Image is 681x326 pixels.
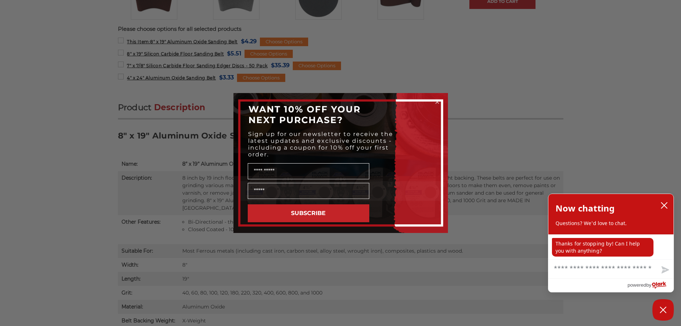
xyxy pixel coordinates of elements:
span: powered [627,281,646,289]
button: close chatbox [658,200,670,211]
input: Email [248,183,369,199]
a: Powered by Olark [627,279,673,292]
p: Questions? We'd love to chat. [556,220,666,227]
button: Send message [656,262,673,278]
p: Thanks for stopping by! Can I help you with anything? [552,238,653,257]
div: chat [548,234,673,259]
div: olark chatbox [548,194,674,292]
button: Close Chatbox [652,299,674,321]
span: by [646,281,651,289]
button: Close dialog [434,98,441,106]
button: SUBSCRIBE [248,204,369,222]
span: WANT 10% OFF YOUR NEXT PURCHASE? [248,104,361,125]
h2: Now chatting [556,201,615,215]
span: Sign up for our newsletter to receive the latest updates and exclusive discounts - including a co... [248,131,393,158]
